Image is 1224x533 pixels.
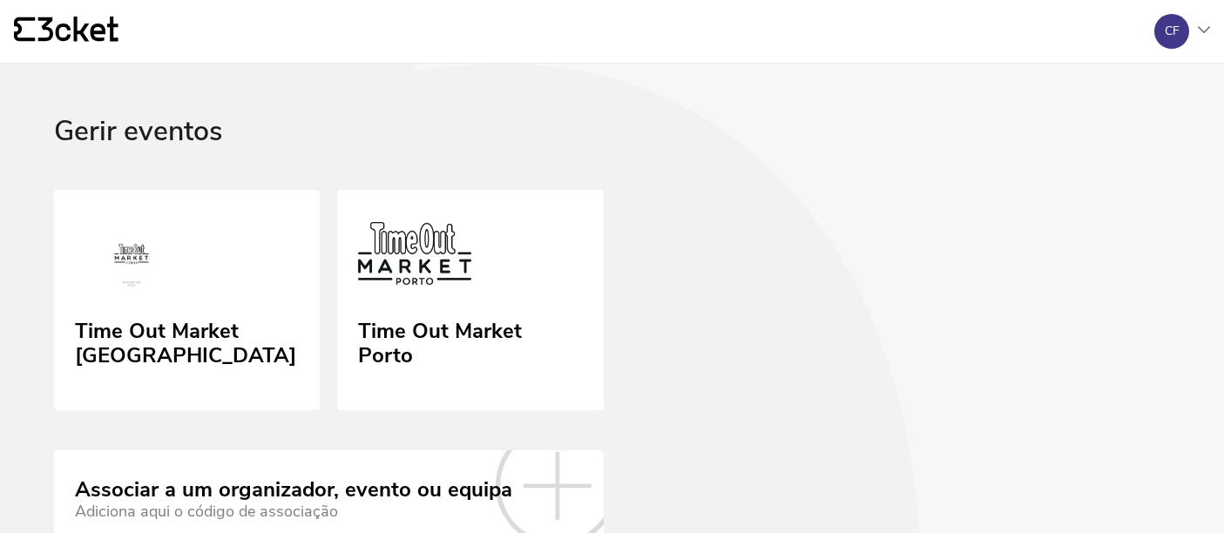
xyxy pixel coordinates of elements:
div: Gerir eventos [54,116,1170,190]
div: CF [1165,24,1180,38]
div: Adiciona aqui o código de associação [75,503,512,521]
img: Time Out Market Lisboa [75,218,188,296]
div: Time Out Market [GEOGRAPHIC_DATA] [75,313,299,368]
div: Associar a um organizador, evento ou equipa [75,478,512,503]
img: Time Out Market Porto [358,218,471,296]
a: {' '} [14,17,118,46]
div: Time Out Market Porto [358,313,582,368]
a: Time Out Market Porto Time Out Market Porto [337,190,603,411]
a: Time Out Market Lisboa Time Out Market [GEOGRAPHIC_DATA] [54,190,320,411]
g: {' '} [14,17,35,42]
